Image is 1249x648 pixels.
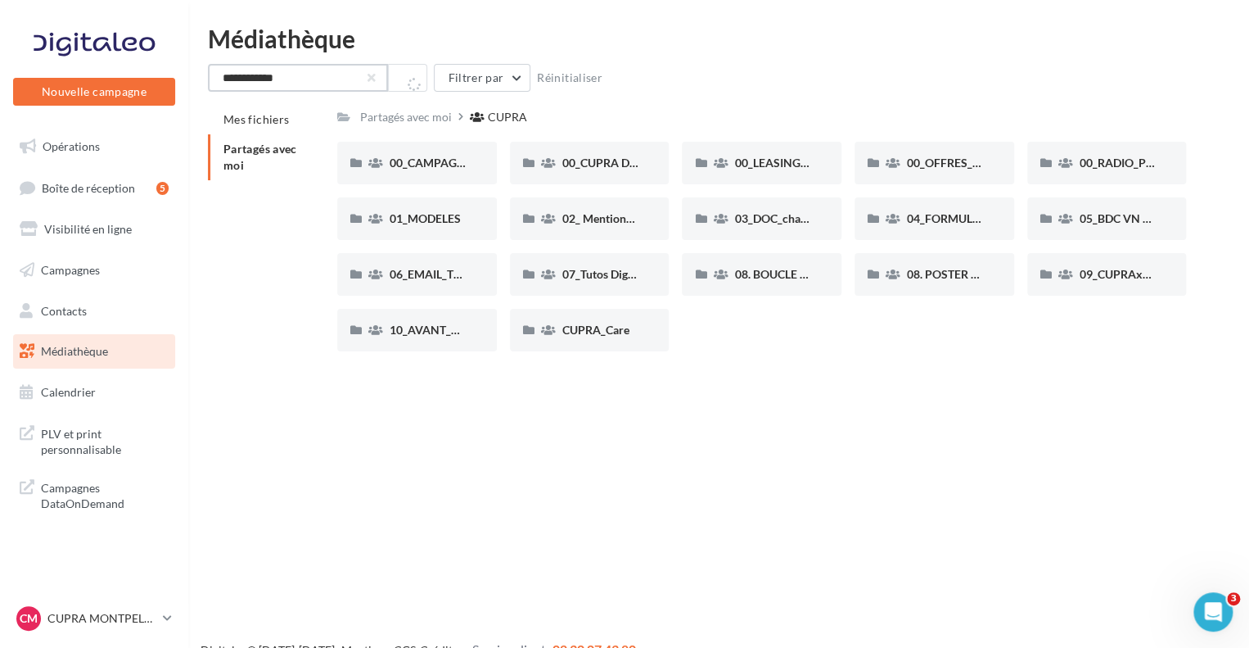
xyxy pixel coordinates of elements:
span: Visibilité en ligne [44,222,132,236]
iframe: Intercom live chat [1193,592,1233,632]
span: 08. POSTER ADEME [907,267,1011,281]
a: Campagnes DataOnDemand [10,470,178,519]
span: Boîte de réception [42,180,135,194]
div: 5 [156,182,169,195]
span: 00_OFFRES_JUILLET AOÛT [907,156,1048,170]
span: CM [20,610,38,627]
span: 10_AVANT_PREMIÈRES_CUPRA (VENTES PRIVEES) [390,323,657,337]
span: 04_FORMULAIRE DES DEMANDES CRÉATIVES [907,211,1150,225]
div: CUPRA [488,109,527,125]
span: 3 [1227,592,1240,605]
a: PLV et print personnalisable [10,416,178,464]
span: Partagés avec moi [223,142,297,172]
span: Médiathèque [41,344,108,358]
button: Nouvelle campagne [13,78,175,106]
span: Calendrier [41,385,96,399]
a: Campagnes [10,253,178,288]
span: 03_DOC_charte graphique et GUIDELINES [734,211,949,225]
button: Réinitialiser [530,68,609,88]
span: 07_Tutos Digitaleo [562,267,656,281]
span: PLV et print personnalisable [41,423,169,458]
span: 00_RADIO_PHEV [1080,156,1170,170]
span: Campagnes DataOnDemand [41,477,169,512]
span: Contacts [41,303,87,317]
span: 05_BDC VN CUPRA 2024 [1080,211,1210,225]
span: CUPRA_Care [562,323,629,337]
a: Boîte de réception5 [10,170,178,206]
div: Partagés avec moi [360,109,452,125]
p: CUPRA MONTPELLIER [47,610,156,627]
span: 08. BOUCLE VIDEO ECRAN SHOWROOM [734,267,950,281]
div: Médiathèque [208,26,1229,51]
span: 01_MODELES [390,211,461,225]
span: 09_CUPRAxPADEL [1080,267,1178,281]
a: Visibilité en ligne [10,212,178,247]
span: Campagnes [41,263,100,277]
span: 06_EMAIL_TEMPLATE HTML CUPRA [390,267,579,281]
span: Opérations [43,139,100,153]
span: 00_CUPRA DAYS (JPO) [562,156,681,170]
span: 00_CAMPAGNE_SEPTEMBRE [390,156,543,170]
a: Contacts [10,294,178,329]
a: Médiathèque [10,334,178,369]
span: 02_ Mentions Légales [562,211,670,225]
a: CM CUPRA MONTPELLIER [13,603,175,634]
span: Mes fichiers [223,112,289,126]
button: Filtrer par [434,64,530,92]
a: Opérations [10,129,178,164]
span: 00_LEASING_SOCIAL_ÉLECTRIQUE [734,156,917,170]
a: Calendrier [10,375,178,410]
